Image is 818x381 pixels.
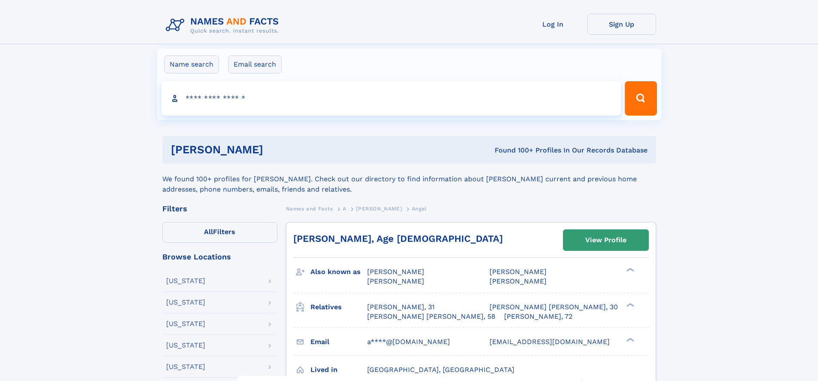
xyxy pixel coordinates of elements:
h1: [PERSON_NAME] [171,144,379,155]
span: [EMAIL_ADDRESS][DOMAIN_NAME] [490,338,610,346]
a: Sign Up [587,14,656,35]
span: [PERSON_NAME] [490,277,547,285]
div: [US_STATE] [166,363,205,370]
h3: Also known as [310,265,367,279]
span: A [343,206,347,212]
a: [PERSON_NAME], 72 [504,312,572,321]
div: [US_STATE] [166,277,205,284]
a: View Profile [563,230,648,250]
span: All [204,228,213,236]
h3: Relatives [310,300,367,314]
span: Angel [412,206,427,212]
a: Log In [519,14,587,35]
label: Email search [228,55,282,73]
button: Search Button [625,81,657,116]
div: [US_STATE] [166,320,205,327]
div: Filters [162,205,277,213]
label: Filters [162,222,277,243]
label: Name search [164,55,219,73]
span: [PERSON_NAME] [490,268,547,276]
div: Found 100+ Profiles In Our Records Database [379,146,648,155]
a: [PERSON_NAME] [PERSON_NAME], 58 [367,312,496,321]
div: ❯ [624,337,635,342]
a: A [343,203,347,214]
div: ❯ [624,302,635,308]
h3: Lived in [310,363,367,377]
div: Browse Locations [162,253,277,261]
div: [US_STATE] [166,299,205,306]
a: [PERSON_NAME] [PERSON_NAME], 30 [490,302,618,312]
a: [PERSON_NAME] [356,203,402,214]
a: Names and Facts [286,203,333,214]
a: [PERSON_NAME], Age [DEMOGRAPHIC_DATA] [293,233,503,244]
span: [PERSON_NAME] [356,206,402,212]
img: Logo Names and Facts [162,14,286,37]
span: [PERSON_NAME] [367,268,424,276]
div: We found 100+ profiles for [PERSON_NAME]. Check out our directory to find information about [PERS... [162,164,656,195]
span: [PERSON_NAME] [367,277,424,285]
span: [GEOGRAPHIC_DATA], [GEOGRAPHIC_DATA] [367,366,514,374]
div: [US_STATE] [166,342,205,349]
h3: Email [310,335,367,349]
div: View Profile [585,230,626,250]
a: [PERSON_NAME], 31 [367,302,435,312]
input: search input [161,81,621,116]
div: ❯ [624,267,635,273]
